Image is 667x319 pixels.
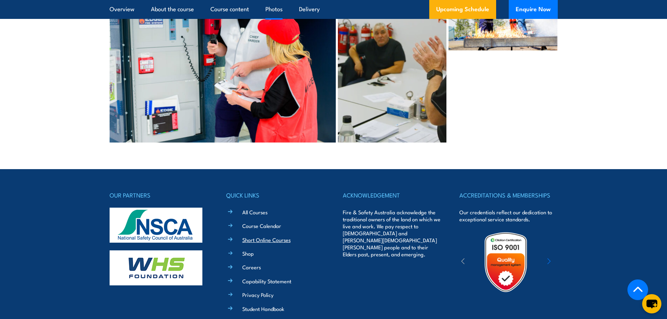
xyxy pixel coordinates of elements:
[242,277,291,285] a: Capability Statement
[343,190,441,200] h4: ACKNOWLEDGEMENT
[343,209,441,258] p: Fire & Safety Australia acknowledge the traditional owners of the land on which we live and work....
[642,294,661,313] button: chat-button
[459,209,557,223] p: Our credentials reflect our dedication to exceptional service standards.
[537,250,598,274] img: ewpa-logo
[110,250,202,285] img: whs-logo-footer
[242,250,254,257] a: Shop
[242,208,268,216] a: All Courses
[110,190,208,200] h4: OUR PARTNERS
[242,236,291,243] a: Short Online Courses
[242,222,281,229] a: Course Calendar
[226,190,324,200] h4: QUICK LINKS
[242,263,261,271] a: Careers
[242,305,284,312] a: Student Handbook
[242,291,273,298] a: Privacy Policy
[459,190,557,200] h4: ACCREDITATIONS & MEMBERSHIPS
[110,208,202,243] img: nsca-logo-footer
[475,231,536,293] img: Untitled design (19)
